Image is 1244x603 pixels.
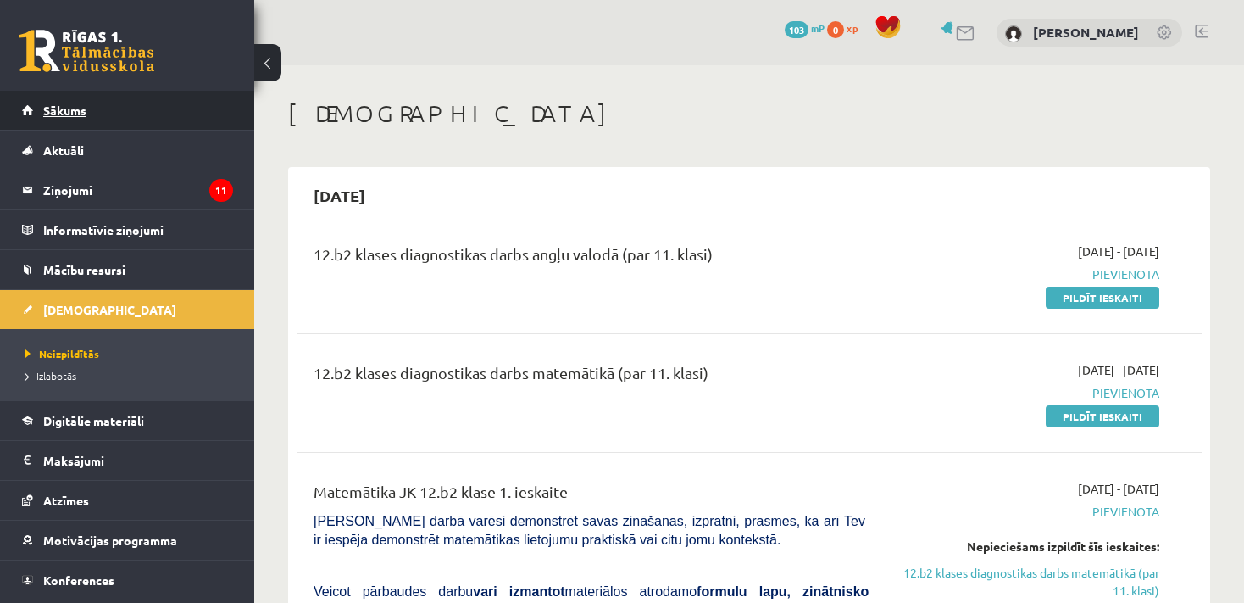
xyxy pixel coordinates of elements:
span: Pievienota [894,503,1159,521]
span: Pievienota [894,265,1159,283]
a: Mācību resursi [22,250,233,289]
span: Motivācijas programma [43,533,177,548]
div: 12.b2 klases diagnostikas darbs angļu valodā (par 11. klasi) [314,243,869,274]
span: Neizpildītās [25,347,99,360]
a: Informatīvie ziņojumi [22,210,233,249]
span: Aktuāli [43,142,84,158]
a: Ziņojumi11 [22,170,233,209]
a: Konferences [22,561,233,600]
span: [DATE] - [DATE] [1078,361,1159,379]
div: Matemātika JK 12.b2 klase 1. ieskaite [314,480,869,511]
span: [DATE] - [DATE] [1078,243,1159,260]
span: mP [811,21,825,35]
span: xp [847,21,858,35]
span: [DEMOGRAPHIC_DATA] [43,302,176,317]
legend: Maksājumi [43,441,233,480]
a: [PERSON_NAME] [1033,24,1139,41]
span: [DATE] - [DATE] [1078,480,1159,498]
a: Atzīmes [22,481,233,520]
h2: [DATE] [297,176,382,215]
span: [PERSON_NAME] darbā varēsi demonstrēt savas zināšanas, izpratni, prasmes, kā arī Tev ir iespēja d... [314,514,869,547]
a: Aktuāli [22,131,233,170]
a: Maksājumi [22,441,233,480]
a: 12.b2 klases diagnostikas darbs matemātikā (par 11. klasi) [894,564,1159,600]
span: Digitālie materiāli [43,413,144,428]
div: 12.b2 klases diagnostikas darbs matemātikā (par 11. klasi) [314,361,869,393]
a: Pildīt ieskaiti [1046,405,1159,427]
legend: Informatīvie ziņojumi [43,210,233,249]
a: Motivācijas programma [22,521,233,560]
span: 0 [827,21,844,38]
span: 103 [785,21,808,38]
i: 11 [209,179,233,202]
a: Pildīt ieskaiti [1046,287,1159,309]
legend: Ziņojumi [43,170,233,209]
a: Digitālie materiāli [22,401,233,440]
span: Konferences [43,572,114,588]
span: Pievienota [894,384,1159,402]
div: Nepieciešams izpildīt šīs ieskaites: [894,538,1159,556]
a: 0 xp [827,21,866,35]
span: Mācību resursi [43,262,125,277]
span: Izlabotās [25,369,76,382]
a: [DEMOGRAPHIC_DATA] [22,290,233,329]
h1: [DEMOGRAPHIC_DATA] [288,99,1210,128]
a: Rīgas 1. Tālmācības vidusskola [19,30,154,72]
a: Izlabotās [25,368,237,383]
a: 103 mP [785,21,825,35]
a: Sākums [22,91,233,130]
b: vari izmantot [473,584,564,599]
img: Artjoms Miļčs [1005,25,1022,42]
span: Atzīmes [43,493,89,508]
a: Neizpildītās [25,346,237,361]
span: Sākums [43,103,86,118]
